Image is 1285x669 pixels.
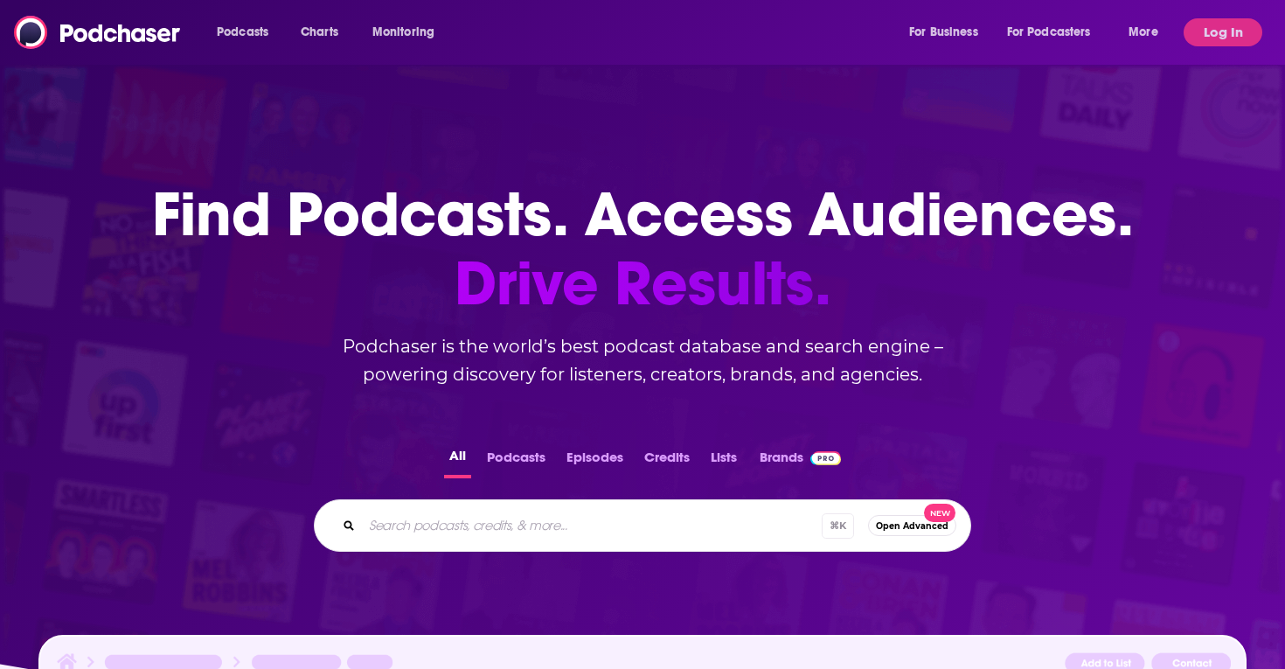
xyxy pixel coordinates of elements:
[372,20,434,45] span: Monitoring
[362,512,822,540] input: Search podcasts, credits, & more...
[639,444,695,478] button: Credits
[1129,20,1158,45] span: More
[822,513,854,539] span: ⌘ K
[360,18,457,46] button: open menu
[444,444,471,478] button: All
[996,18,1116,46] button: open menu
[868,515,956,536] button: Open AdvancedNew
[314,499,971,552] div: Search podcasts, credits, & more...
[217,20,268,45] span: Podcasts
[289,18,349,46] a: Charts
[152,249,1134,318] span: Drive Results.
[897,18,1000,46] button: open menu
[482,444,551,478] button: Podcasts
[924,504,955,522] span: New
[909,20,978,45] span: For Business
[760,444,841,478] a: BrandsPodchaser Pro
[152,180,1134,318] h1: Find Podcasts. Access Audiences.
[561,444,629,478] button: Episodes
[1007,20,1091,45] span: For Podcasters
[205,18,291,46] button: open menu
[14,16,182,49] img: Podchaser - Follow, Share and Rate Podcasts
[876,521,948,531] span: Open Advanced
[1116,18,1180,46] button: open menu
[1184,18,1262,46] button: Log In
[293,332,992,388] h2: Podchaser is the world’s best podcast database and search engine – powering discovery for listene...
[301,20,338,45] span: Charts
[705,444,742,478] button: Lists
[810,451,841,465] img: Podchaser Pro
